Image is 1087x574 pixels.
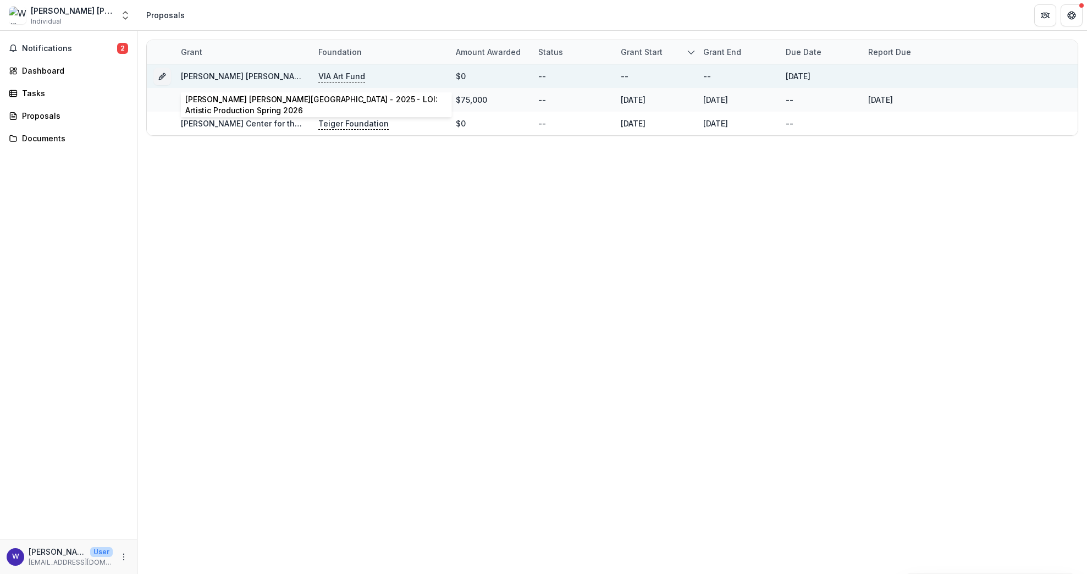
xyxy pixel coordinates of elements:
div: -- [786,118,793,129]
div: $75,000 [456,94,487,106]
div: -- [621,70,628,82]
div: Grant end [697,40,779,64]
div: Grant end [697,46,748,58]
button: Grant da99cd92-a7c8-4b8f-86b8-dc5653a00638 [153,68,171,85]
a: [DATE] [868,95,893,104]
div: Due Date [779,40,862,64]
svg: sorted descending [687,48,696,57]
a: Proposals [4,107,133,125]
span: 2 [117,43,128,54]
div: -- [538,70,546,82]
div: -- [538,118,546,129]
div: Grant [174,40,312,64]
span: Notifications [22,44,117,53]
button: Open entity switcher [118,4,133,26]
div: Status [532,40,614,64]
p: VIA Art Fund [318,70,365,82]
div: Proposals [22,110,124,122]
div: Proposals [146,9,185,21]
div: Due Date [779,46,828,58]
button: Get Help [1061,4,1083,26]
div: Report Due [862,40,944,64]
p: User [90,547,113,557]
div: Amount awarded [449,40,532,64]
div: Grant start [614,46,669,58]
nav: breadcrumb [142,7,189,23]
div: [PERSON_NAME] [PERSON_NAME][GEOGRAPHIC_DATA] [31,5,113,16]
div: $0 [456,118,466,129]
img: William Marsh Rice University [9,7,26,24]
div: Whitney [12,553,19,560]
div: Grant start [614,40,697,64]
div: Documents [22,133,124,144]
div: [DATE] [703,94,728,106]
a: [PERSON_NAME] Center for the Arts at [GEOGRAPHIC_DATA] [181,95,407,104]
p: [EMAIL_ADDRESS][DOMAIN_NAME] [29,558,113,567]
div: Tasks [22,87,124,99]
div: [DATE] [786,70,810,82]
a: Tasks [4,84,133,102]
div: -- [538,94,546,106]
div: $0 [456,70,466,82]
div: Foundation [312,40,449,64]
div: Status [532,46,570,58]
div: Report Due [862,46,918,58]
div: -- [786,94,793,106]
div: -- [703,70,711,82]
div: Grant [174,46,209,58]
div: Amount awarded [449,46,527,58]
button: Partners [1034,4,1056,26]
a: [PERSON_NAME] Center for the Arts at [GEOGRAPHIC_DATA] - 32708023 [181,119,455,128]
p: [PERSON_NAME] [29,546,86,558]
div: Dashboard [22,65,124,76]
div: [DATE] [703,118,728,129]
a: Documents [4,129,133,147]
button: More [117,550,130,564]
div: [DATE] [621,118,645,129]
div: [DATE] [621,94,645,106]
a: [PERSON_NAME] [PERSON_NAME][GEOGRAPHIC_DATA] - 2025 - LOI: Artistic Production Spring 2026 [181,71,559,81]
a: Dashboard [4,62,133,80]
div: Foundation [312,46,368,58]
span: Individual [31,16,62,26]
button: Notifications2 [4,40,133,57]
